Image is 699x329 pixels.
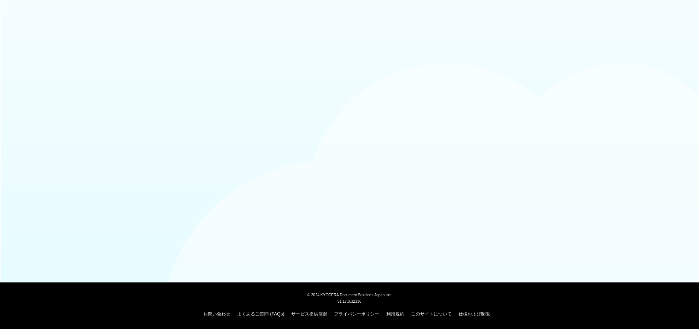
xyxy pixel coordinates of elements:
[411,311,452,317] a: このサイトについて
[237,311,284,317] a: よくあるご質問 (FAQs)
[291,311,327,317] a: サービス提供店舗
[307,292,392,297] span: © 2024 KYOCERA Document Solutions Japan Inc.
[337,299,361,303] span: v1.17.0.32136
[203,311,230,317] a: お問い合わせ
[334,311,379,317] a: プライバシーポリシー
[458,311,490,317] a: 仕様および制限
[386,311,404,317] a: 利用規約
